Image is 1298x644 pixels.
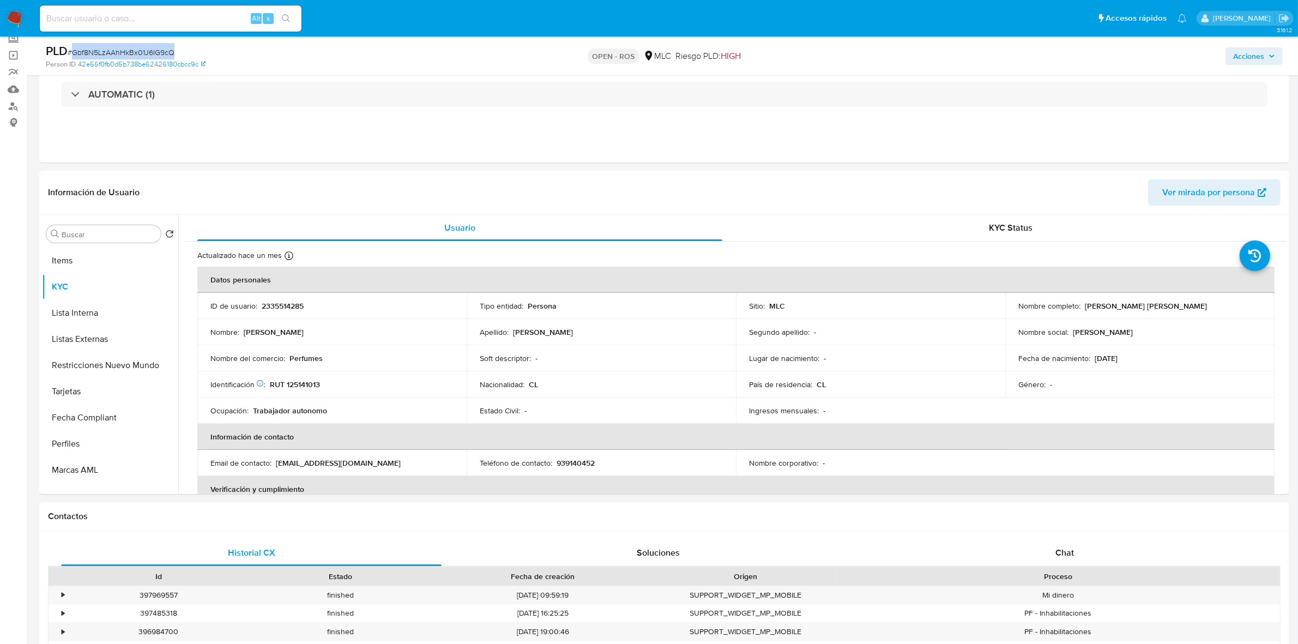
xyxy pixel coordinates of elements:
h3: AUTOMATIC (1) [88,88,155,100]
div: SUPPORT_WIDGET_MP_MOBILE [655,604,836,622]
p: OPEN - ROS [588,49,639,64]
a: Salir [1278,13,1290,24]
p: Sitio : [749,301,765,311]
div: • [62,608,64,618]
div: 396984700 [68,623,249,641]
button: Volver al orden por defecto [165,230,174,242]
span: 3.161.2 [1277,26,1293,34]
th: Datos personales [197,267,1275,293]
button: Items [42,248,178,274]
p: Email de contacto : [210,458,271,468]
p: 2335514285 [262,301,304,311]
p: Nombre completo : [1018,301,1080,311]
p: CL [817,380,826,389]
p: [PERSON_NAME] [244,327,304,337]
div: MLC [643,50,671,62]
button: Acciones [1225,47,1283,65]
div: [DATE] 09:59:19 [431,586,655,604]
div: PF - Inhabilitaciones [836,623,1280,641]
div: • [62,590,64,600]
div: 397969557 [68,586,249,604]
th: Información de contacto [197,424,1275,450]
p: Teléfono de contacto : [480,458,552,468]
span: Soluciones [637,546,680,559]
div: Proceso [844,571,1272,582]
th: Verificación y cumplimiento [197,476,1275,502]
p: Actualizado hace un mes [197,250,282,261]
div: AUTOMATIC (1) [61,82,1267,107]
p: Nacionalidad : [480,380,524,389]
span: KYC Status [989,221,1033,234]
p: Identificación : [210,380,265,389]
div: SUPPORT_WIDGET_MP_MOBILE [655,586,836,604]
button: Lista Interna [42,300,178,326]
p: Ingresos mensuales : [749,406,819,416]
span: Ver mirada por persona [1162,179,1255,206]
button: Fecha Compliant [42,405,178,431]
p: Nombre social : [1018,327,1068,337]
p: [EMAIL_ADDRESS][DOMAIN_NAME] [276,458,401,468]
a: 42e56f0fb0d5b738be62426180cbcc9c [78,59,206,69]
p: [PERSON_NAME] [PERSON_NAME] [1085,301,1207,311]
p: ID de usuario : [210,301,257,311]
span: Acciones [1233,47,1264,65]
p: pablo.ruidiaz@mercadolibre.com [1213,13,1275,23]
div: finished [249,604,431,622]
p: Persona [528,301,557,311]
p: - [535,353,538,363]
button: Listas Externas [42,326,178,352]
div: SUPPORT_WIDGET_MP_MOBILE [655,623,836,641]
span: Usuario [444,221,475,234]
p: Fecha de nacimiento : [1018,353,1090,363]
div: Fecha de creación [439,571,647,582]
p: [PERSON_NAME] [513,327,573,337]
div: Estado [257,571,423,582]
span: # Gbf8N5LzAAhHkBx01J6IG9cQ [68,47,174,58]
p: Estado Civil : [480,406,520,416]
button: Marcas AML [42,457,178,483]
span: s [267,13,270,23]
p: - [1050,380,1052,389]
h1: Contactos [48,511,1281,522]
input: Buscar usuario o caso... [40,11,301,26]
button: KYC [42,274,178,300]
p: Trabajador autonomo [253,406,327,416]
p: Apellido : [480,327,509,337]
b: PLD [46,42,68,59]
span: Alt [252,13,261,23]
p: CL [529,380,538,389]
div: [DATE] 16:25:25 [431,604,655,622]
button: Aprobados [42,483,178,509]
input: Buscar [62,230,156,239]
button: search-icon [275,11,297,26]
p: Nombre : [210,327,239,337]
button: Buscar [51,230,59,238]
p: - [823,458,825,468]
div: Id [75,571,242,582]
span: HIGH [721,50,741,62]
div: • [62,627,64,637]
div: 397485318 [68,604,249,622]
button: Restricciones Nuevo Mundo [42,352,178,378]
p: Tipo entidad : [480,301,523,311]
span: Accesos rápidos [1106,13,1167,24]
p: [PERSON_NAME] [1073,327,1133,337]
span: Chat [1055,546,1074,559]
div: finished [249,623,431,641]
p: [DATE] [1095,353,1118,363]
b: Person ID [46,59,76,69]
div: Origen [662,571,829,582]
p: - [814,327,816,337]
button: Perfiles [42,431,178,457]
p: RUT 125141013 [270,380,320,389]
p: Segundo apellido : [749,327,810,337]
p: Ocupación : [210,406,249,416]
p: - [524,406,527,416]
button: Ver mirada por persona [1148,179,1281,206]
p: MLC [769,301,785,311]
div: PF - Inhabilitaciones [836,604,1280,622]
a: Notificaciones [1178,14,1187,23]
div: Mi dinero [836,586,1280,604]
p: Nombre corporativo : [749,458,818,468]
p: Soft descriptor : [480,353,531,363]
